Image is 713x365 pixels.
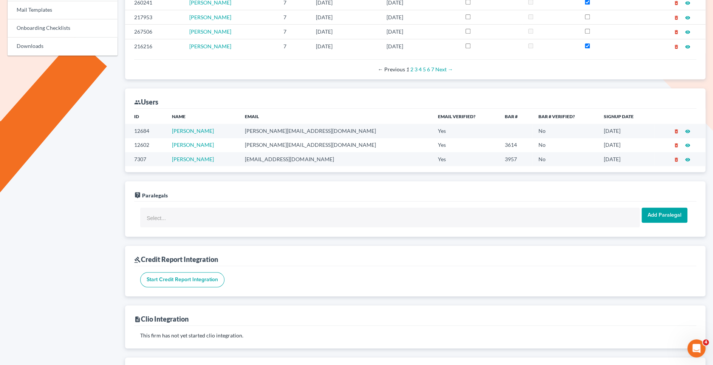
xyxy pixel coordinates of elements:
[499,152,532,166] td: 3957
[598,152,654,166] td: [DATE]
[8,37,118,55] a: Downloads
[125,39,183,53] td: 216216
[310,39,380,53] td: [DATE]
[674,0,679,6] i: delete_forever
[189,43,231,49] a: [PERSON_NAME]
[432,152,499,166] td: Yes
[532,109,598,124] th: Bar # Verified?
[674,156,679,162] a: delete_forever
[310,10,380,24] td: [DATE]
[685,43,690,49] a: visibility
[674,29,679,35] i: delete_forever
[189,28,231,35] a: [PERSON_NAME]
[685,142,690,148] a: visibility
[674,128,679,134] a: delete_forever
[432,138,499,152] td: Yes
[685,156,690,162] a: visibility
[432,124,499,138] td: Yes
[685,14,690,20] a: visibility
[685,44,690,49] i: visibility
[703,339,709,345] span: 4
[499,138,532,152] td: 3614
[685,15,690,20] i: visibility
[172,142,214,148] a: [PERSON_NAME]
[685,0,690,6] i: visibility
[8,19,118,37] a: Onboarding Checklists
[423,66,426,72] a: Page 5
[674,129,679,134] i: delete_forever
[685,129,690,134] i: visibility
[532,152,598,166] td: No
[419,66,422,72] a: Page 4
[140,66,690,73] div: Pagination
[239,152,432,166] td: [EMAIL_ADDRESS][DOMAIN_NAME]
[499,109,532,124] th: Bar #
[432,109,499,124] th: Email Verified?
[134,314,189,323] div: Clio Integration
[380,39,459,53] td: [DATE]
[685,29,690,35] i: visibility
[687,339,705,357] iframe: Intercom live chat
[532,124,598,138] td: No
[674,14,679,20] a: delete_forever
[277,25,310,39] td: 7
[125,109,166,124] th: ID
[674,43,679,49] a: delete_forever
[125,124,166,138] td: 12684
[172,128,214,134] a: [PERSON_NAME]
[8,1,118,19] a: Mail Templates
[642,208,687,223] input: Add Paralegal
[674,28,679,35] a: delete_forever
[125,10,183,24] td: 217953
[134,97,158,106] div: Users
[189,14,231,20] a: [PERSON_NAME]
[685,157,690,162] i: visibility
[598,138,654,152] td: [DATE]
[125,25,183,39] td: 267506
[674,157,679,162] i: delete_forever
[172,156,214,162] a: [PERSON_NAME]
[431,66,434,72] a: Page 7
[410,66,413,72] a: Page 2
[598,109,654,124] th: Signup Date
[598,124,654,138] td: [DATE]
[125,138,166,152] td: 12602
[125,152,166,166] td: 7307
[427,66,430,72] a: Page 6
[674,15,679,20] i: delete_forever
[142,192,168,199] span: Paralegals
[134,316,141,323] i: description
[406,66,409,72] em: Page 1
[674,143,679,148] i: delete_forever
[378,66,405,72] span: Previous page
[239,109,432,124] th: Email
[277,39,310,53] td: 7
[414,66,418,72] a: Page 3
[134,99,141,106] i: group
[140,272,224,287] input: Start Credit Report Integration
[134,255,218,264] div: Credit Report Integration
[277,10,310,24] td: 7
[685,143,690,148] i: visibility
[685,28,690,35] a: visibility
[380,10,459,24] td: [DATE]
[435,66,453,72] a: Next page
[166,109,239,124] th: Name
[134,256,141,263] i: gavel
[674,44,679,49] i: delete_forever
[380,25,459,39] td: [DATE]
[134,192,141,199] i: live_help
[685,128,690,134] a: visibility
[140,332,690,339] p: This firm has not yet started clio integration.
[310,25,380,39] td: [DATE]
[674,142,679,148] a: delete_forever
[239,124,432,138] td: [PERSON_NAME][EMAIL_ADDRESS][DOMAIN_NAME]
[239,138,432,152] td: [PERSON_NAME][EMAIL_ADDRESS][DOMAIN_NAME]
[532,138,598,152] td: No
